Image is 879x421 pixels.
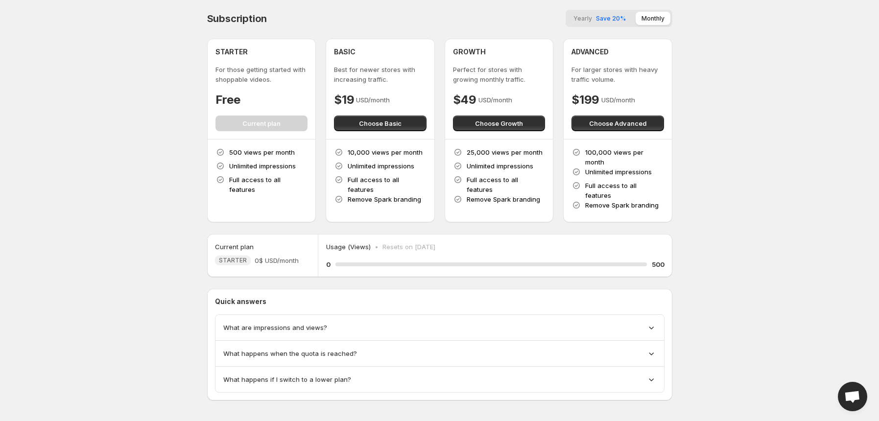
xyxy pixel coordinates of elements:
[215,65,308,84] p: For those getting started with shoppable videos.
[467,176,518,193] span: Full access to all features
[585,201,659,209] span: Remove Spark branding
[571,92,599,108] h4: $199
[573,15,592,22] span: Yearly
[636,12,670,25] button: Monthly
[467,195,540,203] span: Remove Spark branding
[585,182,637,199] span: Full access to all features
[375,242,379,252] p: •
[255,256,299,265] span: 0$ USD/month
[348,148,423,156] span: 10,000 views per month
[652,259,665,269] h5: 500
[334,47,356,57] h4: BASIC
[215,92,240,108] h4: Free
[326,259,331,269] h5: 0
[215,47,248,57] h4: STARTER
[348,195,421,203] span: Remove Spark branding
[568,12,632,25] button: YearlySave 20%
[359,118,402,128] span: Choose Basic
[334,116,427,131] button: Choose Basic
[838,382,867,411] div: Open chat
[601,95,635,105] p: USD/month
[223,323,327,332] span: What are impressions and views?
[467,148,543,156] span: 25,000 views per month
[571,116,664,131] button: Choose Advanced
[589,118,646,128] span: Choose Advanced
[215,297,665,306] p: Quick answers
[585,148,643,166] span: 100,000 views per month
[453,116,546,131] button: Choose Growth
[453,92,476,108] h4: $49
[382,242,435,252] p: Resets on [DATE]
[571,47,609,57] h4: ADVANCED
[223,349,357,358] span: What happens when the quota is reached?
[596,15,626,22] span: Save 20%
[229,176,281,193] span: Full access to all features
[215,242,254,252] h5: Current plan
[478,95,512,105] p: USD/month
[356,95,390,105] p: USD/month
[453,47,486,57] h4: GROWTH
[326,242,371,252] p: Usage (Views)
[219,257,247,264] span: STARTER
[229,148,295,156] span: 500 views per month
[229,162,296,170] span: Unlimited impressions
[453,65,546,84] p: Perfect for stores with growing monthly traffic.
[334,65,427,84] p: Best for newer stores with increasing traffic.
[223,374,351,384] span: What happens if I switch to a lower plan?
[334,92,354,108] h4: $19
[467,162,533,170] span: Unlimited impressions
[207,13,267,24] h4: Subscription
[475,118,523,128] span: Choose Growth
[585,168,652,176] span: Unlimited impressions
[571,65,664,84] p: For larger stores with heavy traffic volume.
[348,162,414,170] span: Unlimited impressions
[348,176,399,193] span: Full access to all features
